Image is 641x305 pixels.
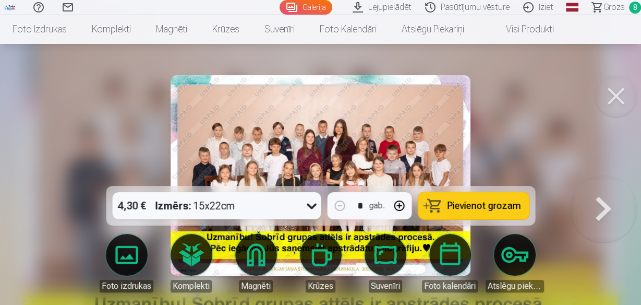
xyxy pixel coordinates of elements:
[629,2,641,14] span: 8
[486,280,544,292] div: Atslēgu piekariņi
[421,234,479,292] a: Foto kalendāri
[306,280,335,292] div: Krūzes
[112,192,151,219] div: 4,30 €
[486,234,544,292] a: Atslēgu piekariņi
[200,15,252,44] a: Krūzes
[155,192,235,219] div: 15x22cm
[239,280,273,292] div: Magnēti
[389,15,477,44] a: Atslēgu piekariņi
[292,234,350,292] a: Krūzes
[369,280,402,292] div: Suvenīri
[369,200,384,212] div: gab.
[98,234,156,292] a: Foto izdrukas
[143,15,200,44] a: Magnēti
[162,234,221,292] a: Komplekti
[227,234,285,292] a: Magnēti
[447,201,521,210] span: Pievienot grozam
[603,1,625,14] span: Grozs
[307,15,389,44] a: Foto kalendāri
[79,15,143,44] a: Komplekti
[252,15,307,44] a: Suvenīri
[422,280,478,292] div: Foto kalendāri
[356,234,415,292] a: Suvenīri
[100,280,153,292] div: Foto izdrukas
[171,280,212,292] div: Komplekti
[477,15,566,44] a: Visi produkti
[418,192,529,219] button: Pievienot grozam
[155,198,191,213] strong: Izmērs :
[4,4,16,10] img: /fa1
